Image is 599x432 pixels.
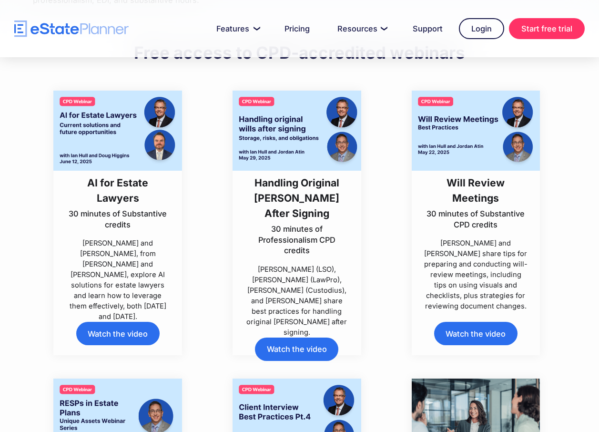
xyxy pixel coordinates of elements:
[66,175,170,206] h3: AI for Estate Lawyers
[412,91,540,312] a: Will Review Meetings30 minutes of Substantive CPD credits[PERSON_NAME] and [PERSON_NAME] share ti...
[424,175,528,206] h3: Will Review Meetings
[233,91,361,338] a: Handling Original [PERSON_NAME] After Signing30 minutes of Professionalism CPD credits[PERSON_NAM...
[245,224,348,257] p: 30 minutes of Professionalism CPD credits
[326,19,396,38] a: Resources
[205,19,268,38] a: Features
[509,18,585,39] a: Start free trial
[76,322,160,345] a: Watch the video
[273,19,321,38] a: Pricing
[255,338,338,361] a: Watch the video
[53,91,182,322] a: AI for Estate Lawyers30 minutes of Substantive credits[PERSON_NAME] and [PERSON_NAME], from [PERS...
[434,322,518,345] a: Watch the video
[424,208,528,230] p: 30 minutes of Substantive CPD credits
[401,19,454,38] a: Support
[424,238,528,311] p: [PERSON_NAME] and [PERSON_NAME] share tips for preparing and conducting will-review meetings, inc...
[66,208,170,230] p: 30 minutes of Substantive credits
[245,264,348,338] p: [PERSON_NAME] (LSO), [PERSON_NAME] (LawPro), [PERSON_NAME] (Custodius), and [PERSON_NAME] share b...
[245,175,348,221] h3: Handling Original [PERSON_NAME] After Signing
[459,18,504,39] a: Login
[14,21,129,37] a: home
[66,238,170,322] p: [PERSON_NAME] and [PERSON_NAME], from [PERSON_NAME] and [PERSON_NAME], explore AI solutions for e...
